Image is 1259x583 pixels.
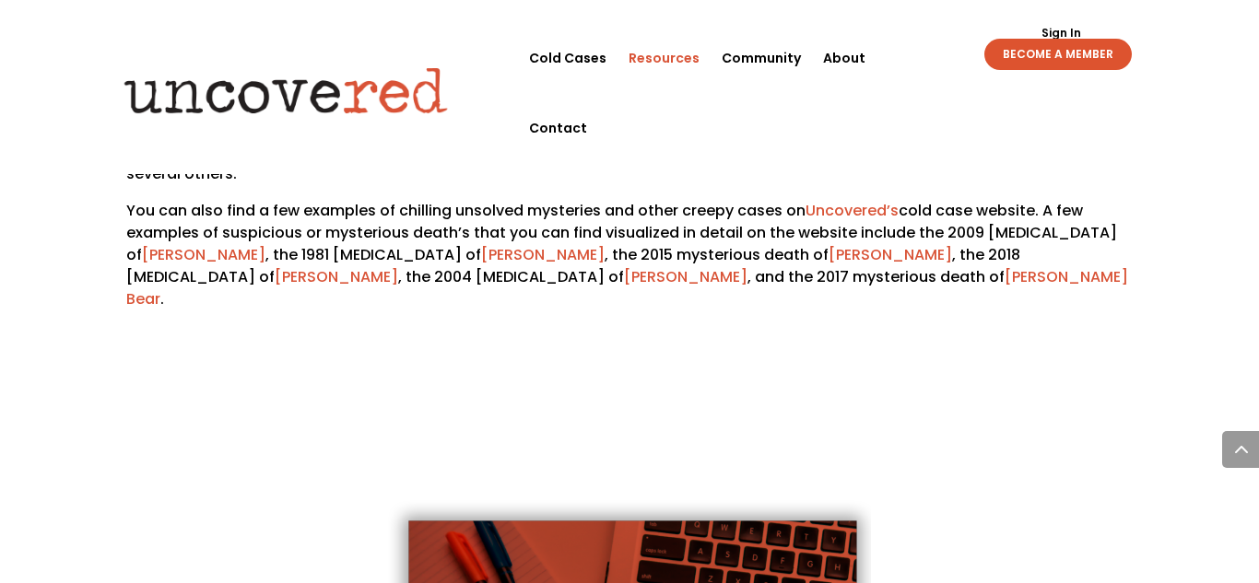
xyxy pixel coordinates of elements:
[126,200,1134,325] p: You can also find a few examples of chilling unsolved mysteries and other creepy cases on cold ca...
[126,266,1128,309] a: [PERSON_NAME] Bear
[984,39,1132,70] a: BECOME A MEMBER
[529,23,606,93] a: Cold Cases
[806,200,899,221] a: Uncovered’s
[1031,28,1091,39] a: Sign In
[109,54,464,126] img: Uncovered logo
[829,244,952,265] a: [PERSON_NAME]
[823,23,865,93] a: About
[629,23,700,93] a: Resources
[481,244,605,265] a: [PERSON_NAME]
[142,244,265,265] a: [PERSON_NAME]
[275,266,398,287] a: [PERSON_NAME]
[722,23,801,93] a: Community
[529,93,587,163] a: Contact
[624,266,747,287] a: [PERSON_NAME]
